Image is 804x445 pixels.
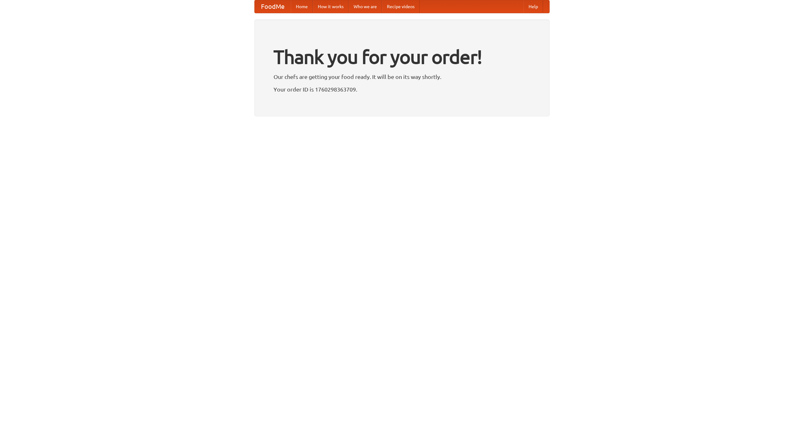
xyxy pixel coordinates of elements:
p: Your order ID is 1760298363709. [274,85,530,94]
a: Who we are [349,0,382,13]
a: Home [291,0,313,13]
a: Recipe videos [382,0,420,13]
a: How it works [313,0,349,13]
p: Our chefs are getting your food ready. It will be on its way shortly. [274,72,530,81]
h1: Thank you for your order! [274,42,530,72]
a: Help [524,0,543,13]
a: FoodMe [255,0,291,13]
